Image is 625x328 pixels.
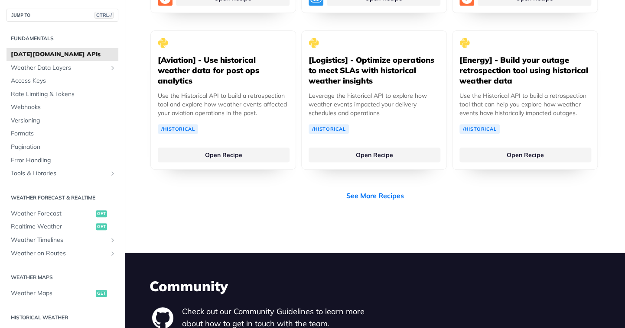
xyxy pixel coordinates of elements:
[7,194,118,202] h2: Weather Forecast & realtime
[309,148,440,162] a: Open Recipe
[7,9,118,22] button: JUMP TOCTRL-/
[7,154,118,167] a: Error Handling
[7,101,118,114] a: Webhooks
[7,74,118,87] a: Access Keys
[11,209,94,218] span: Weather Forecast
[459,148,591,162] a: Open Recipe
[96,290,107,297] span: get
[158,148,290,162] a: Open Recipe
[11,143,116,151] span: Pagination
[7,314,118,322] h2: Historical Weather
[7,220,118,233] a: Realtime Weatherget
[96,223,107,230] span: get
[7,61,118,74] a: Weather Data LayersShow subpages for Weather Data Layers
[309,91,439,117] p: Leverage the historical API to explore how weather events impacted your delivery schedules and op...
[11,169,107,178] span: Tools & Libraries
[94,12,114,19] span: CTRL-/
[7,273,118,281] h2: Weather Maps
[7,207,118,220] a: Weather Forecastget
[7,234,118,247] a: Weather TimelinesShow subpages for Weather Timelines
[158,55,289,86] h5: [Aviation] - Use historical weather data for post ops analytics
[346,190,404,201] a: See More Recipes
[109,237,116,244] button: Show subpages for Weather Timelines
[11,64,107,72] span: Weather Data Layers
[158,124,198,134] a: /Historical
[11,236,107,244] span: Weather Timelines
[7,167,118,180] a: Tools & LibrariesShow subpages for Tools & Libraries
[459,91,590,117] p: Use the Historical API to build a retrospection tool that can help you explore how weather events...
[7,48,118,61] a: [DATE][DOMAIN_NAME] APIs
[459,55,590,86] h5: [Energy] - Build your outage retrospection tool using historical weather data
[109,170,116,177] button: Show subpages for Tools & Libraries
[309,124,349,134] a: /Historical
[7,114,118,127] a: Versioning
[7,141,118,154] a: Pagination
[11,90,116,99] span: Rate Limiting & Tokens
[11,50,116,59] span: [DATE][DOMAIN_NAME] APIs
[150,277,600,296] h3: Community
[11,77,116,85] span: Access Keys
[7,88,118,101] a: Rate Limiting & Tokens
[7,287,118,300] a: Weather Mapsget
[158,91,289,117] p: Use the Historical API to build a retrospection tool and explore how weather events affected your...
[11,129,116,138] span: Formats
[96,210,107,217] span: get
[11,156,116,165] span: Error Handling
[11,222,94,231] span: Realtime Weather
[309,55,439,86] h5: [Logistics] - Optimize operations to meet SLAs with historical weather insights
[11,116,116,125] span: Versioning
[7,247,118,260] a: Weather on RoutesShow subpages for Weather on Routes
[7,127,118,140] a: Formats
[109,250,116,257] button: Show subpages for Weather on Routes
[11,289,94,298] span: Weather Maps
[7,35,118,42] h2: Fundamentals
[109,64,116,71] button: Show subpages for Weather Data Layers
[11,103,116,112] span: Webhooks
[459,124,500,134] a: /Historical
[11,249,107,258] span: Weather on Routes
